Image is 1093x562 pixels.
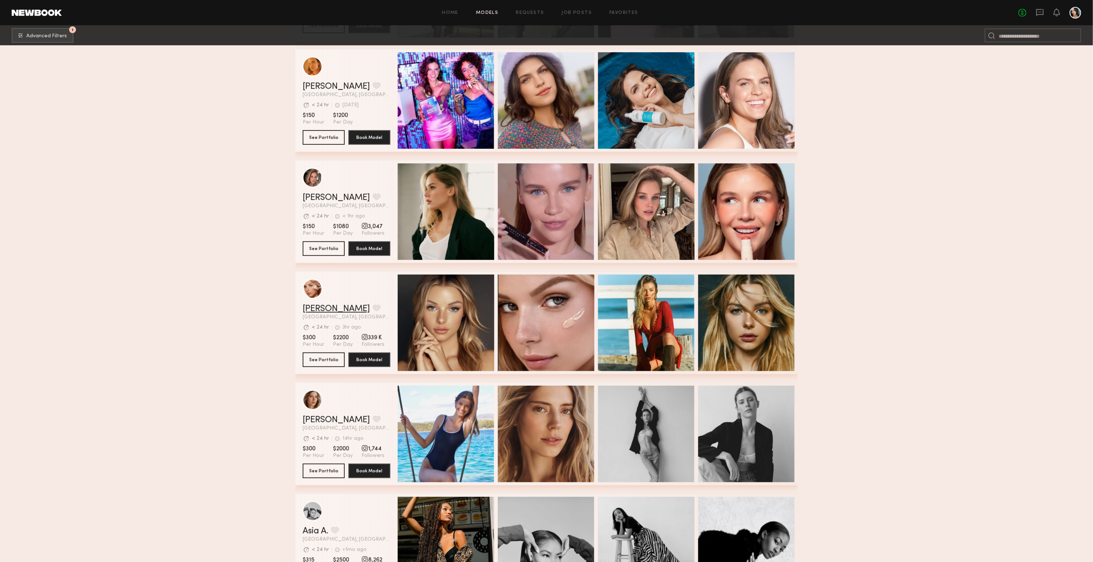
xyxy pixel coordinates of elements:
[333,445,353,453] span: $2000
[516,11,544,15] a: Requests
[312,103,329,108] div: < 24 hr
[72,28,73,31] span: 1
[362,223,385,230] span: 3,047
[562,11,592,15] a: Job Posts
[303,315,390,320] span: [GEOGRAPHIC_DATA], [GEOGRAPHIC_DATA]
[303,93,390,98] span: [GEOGRAPHIC_DATA], [GEOGRAPHIC_DATA]
[303,193,370,202] a: [PERSON_NAME]
[303,445,324,453] span: $300
[362,230,385,237] span: Followers
[303,112,324,119] span: $150
[348,464,390,478] button: Book Model
[303,352,345,367] button: See Portfolio
[333,453,353,459] span: Per Day
[303,342,324,348] span: Per Hour
[333,112,353,119] span: $1200
[348,241,390,256] button: Book Model
[333,230,353,237] span: Per Day
[303,241,345,256] button: See Portfolio
[343,436,364,441] div: 14hr ago
[303,426,390,431] span: [GEOGRAPHIC_DATA], [GEOGRAPHIC_DATA]
[362,453,385,459] span: Followers
[348,130,390,145] button: Book Model
[303,82,370,91] a: [PERSON_NAME]
[312,436,329,441] div: < 24 hr
[303,416,370,425] a: [PERSON_NAME]
[609,11,638,15] a: Favorites
[442,11,459,15] a: Home
[303,527,328,536] a: Asia A.
[303,230,324,237] span: Per Hour
[312,547,329,552] div: < 24 hr
[348,352,390,367] button: Book Model
[303,305,370,313] a: [PERSON_NAME]
[362,342,385,348] span: Followers
[343,325,361,330] div: 3hr ago
[333,334,353,342] span: $2200
[26,34,67,39] span: Advanced Filters
[303,204,390,209] span: [GEOGRAPHIC_DATA], [GEOGRAPHIC_DATA]
[362,334,385,342] span: 339 K
[343,214,365,219] div: < 1hr ago
[312,325,329,330] div: < 24 hr
[312,214,329,219] div: < 24 hr
[343,103,359,108] div: [DATE]
[303,464,345,478] button: See Portfolio
[362,445,385,453] span: 1,744
[303,537,390,542] span: [GEOGRAPHIC_DATA], [GEOGRAPHIC_DATA]
[303,130,345,145] button: See Portfolio
[333,119,353,126] span: Per Day
[343,547,367,552] div: +1mo ago
[476,11,498,15] a: Models
[12,28,73,43] button: 1Advanced Filters
[303,453,324,459] span: Per Hour
[303,223,324,230] span: $150
[333,223,353,230] span: $1080
[303,119,324,126] span: Per Hour
[333,342,353,348] span: Per Day
[303,334,324,342] span: $300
